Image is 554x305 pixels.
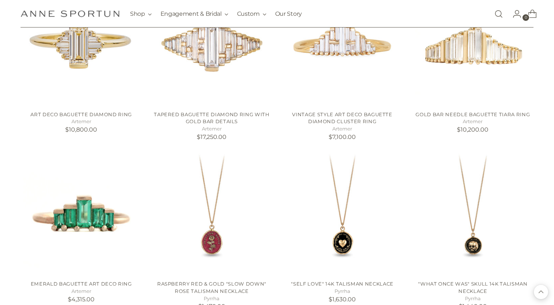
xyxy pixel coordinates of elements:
a: Art Deco Baguette Diamond Ring [30,111,132,117]
button: Custom [237,6,266,22]
a: Open cart modal [522,7,537,21]
span: $10,200.00 [457,126,488,133]
a: Emerald Baguette Art Deco Ring [31,281,132,287]
span: $1,630.00 [329,296,356,303]
a: Tapered Baguette Diamond Ring with Gold Bar Details [154,111,269,125]
a: Raspberry Red & Gold [151,153,272,275]
h5: Artemer [21,118,142,125]
a: Vintage Style Art Deco Baguette Diamond Cluster Ring [292,111,392,125]
h5: Artemer [412,118,533,125]
h5: Artemer [21,288,142,295]
span: $4,315.00 [68,296,95,303]
h5: Artemer [282,125,403,133]
span: 0 [522,14,529,21]
h5: Pyrrha [151,295,272,302]
a: Open search modal [491,7,506,21]
span: $7,100.00 [329,133,356,140]
button: Back to top [534,285,548,299]
a: Our Story [275,6,302,22]
button: Engagement & Bridal [160,6,228,22]
span: $17,250.00 [197,133,226,140]
a: Anne Sportun Fine Jewellery [21,10,119,17]
h5: Pyrrha [412,295,533,302]
a: "What Once Was" Skull 14k Talisman Necklace [418,281,527,294]
button: Shop [130,6,152,22]
a: Emerald Baguette Art Deco Ring [21,153,142,275]
a: Gold Bar Needle Baguette Tiara Ring [415,111,530,117]
a: "Self Love" 14k Talisman Necklace [291,281,394,287]
a: Go to the account page [507,7,521,21]
span: $10,800.00 [65,126,97,133]
a: Raspberry Red & Gold "Slow Down" Rose Talisman Necklace [157,281,266,294]
h5: Pyrrha [282,288,403,295]
h5: Artemer [151,125,272,133]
